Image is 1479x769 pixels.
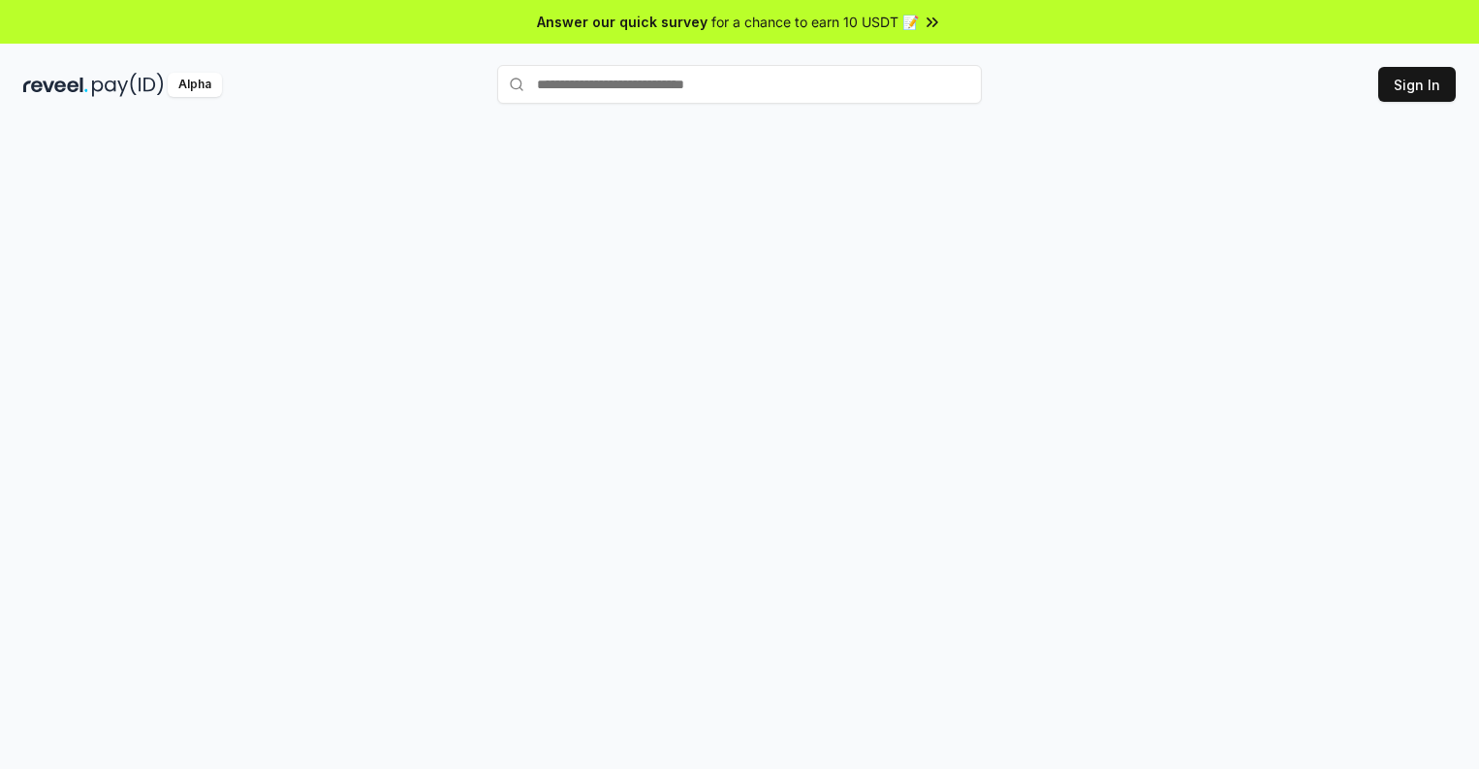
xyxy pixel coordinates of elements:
[92,73,164,97] img: pay_id
[1378,67,1456,102] button: Sign In
[168,73,222,97] div: Alpha
[23,73,88,97] img: reveel_dark
[711,12,919,32] span: for a chance to earn 10 USDT 📝
[537,12,708,32] span: Answer our quick survey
